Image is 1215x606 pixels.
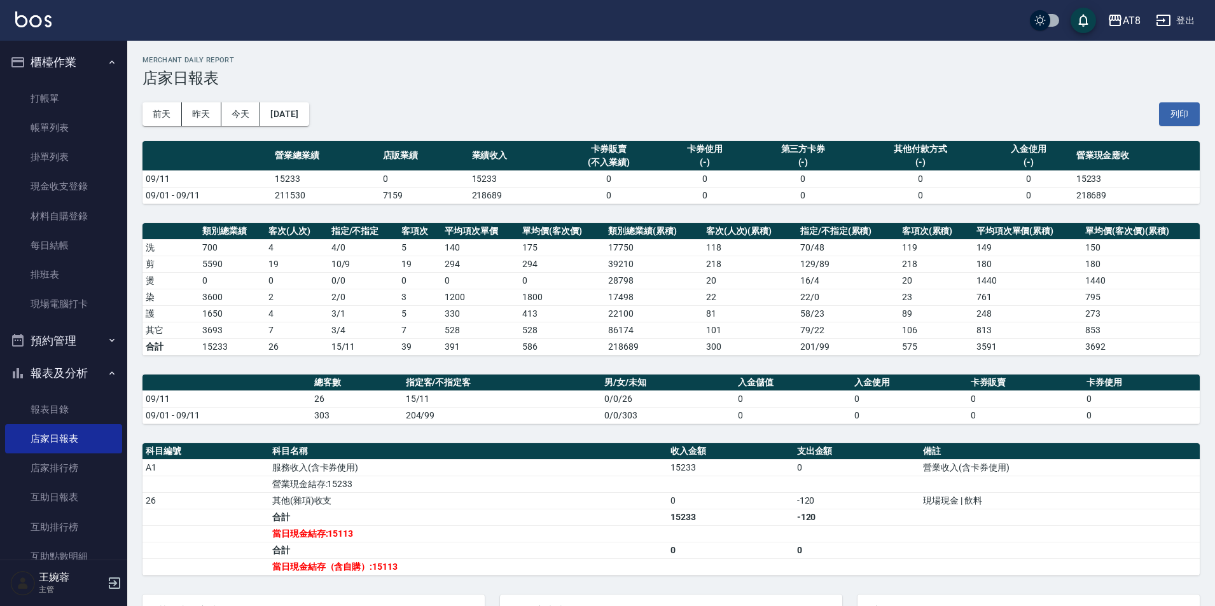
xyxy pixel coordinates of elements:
[973,223,1083,240] th: 平均項次單價(累積)
[5,231,122,260] a: 每日結帳
[142,322,199,338] td: 其它
[142,256,199,272] td: 剪
[5,357,122,390] button: 報表及分析
[1082,305,1200,322] td: 273
[519,289,605,305] td: 1800
[703,305,797,322] td: 81
[328,338,399,355] td: 15/11
[142,375,1200,424] table: a dense table
[797,223,899,240] th: 指定/不指定(累積)
[851,407,968,424] td: 0
[899,338,973,355] td: 575
[199,289,265,305] td: 3600
[797,338,899,355] td: 201/99
[328,239,399,256] td: 4 / 0
[605,223,702,240] th: 類別總業績(累積)
[441,239,519,256] td: 140
[860,156,980,169] div: (-)
[272,141,380,171] th: 營業總業績
[5,46,122,79] button: 櫃檯作業
[328,305,399,322] td: 3 / 1
[269,542,667,558] td: 合計
[265,223,328,240] th: 客次(人次)
[735,375,851,391] th: 入金儲值
[441,289,519,305] td: 1200
[5,324,122,357] button: 預約管理
[601,390,735,407] td: 0/0/26
[703,338,797,355] td: 300
[667,459,794,476] td: 15233
[142,390,311,407] td: 09/11
[398,239,441,256] td: 5
[441,272,519,289] td: 0
[5,483,122,512] a: 互助日報表
[968,407,1084,424] td: 0
[272,170,380,187] td: 15233
[703,239,797,256] td: 118
[441,256,519,272] td: 294
[328,272,399,289] td: 0 / 0
[272,187,380,203] td: 211530
[1082,322,1200,338] td: 853
[1083,390,1200,407] td: 0
[899,305,973,322] td: 89
[265,256,328,272] td: 19
[142,187,272,203] td: 09/01 - 09/11
[735,390,851,407] td: 0
[10,570,36,596] img: Person
[851,375,968,391] th: 入金使用
[269,525,667,542] td: 當日現金結存:15113
[797,239,899,256] td: 70 / 48
[899,256,973,272] td: 218
[199,239,265,256] td: 700
[380,170,469,187] td: 0
[797,322,899,338] td: 79 / 22
[39,571,104,584] h5: 王婉蓉
[601,407,735,424] td: 0/0/303
[1159,102,1200,126] button: 列印
[5,542,122,571] a: 互助點數明細
[605,256,702,272] td: 39210
[605,338,702,355] td: 218689
[561,156,657,169] div: (不入業績)
[558,170,660,187] td: 0
[265,289,328,305] td: 2
[199,322,265,338] td: 3693
[851,390,968,407] td: 0
[605,239,702,256] td: 17750
[269,509,667,525] td: 合計
[469,170,558,187] td: 15233
[441,322,519,338] td: 528
[973,289,1083,305] td: 761
[605,289,702,305] td: 17498
[667,509,794,525] td: 15233
[558,187,660,203] td: 0
[797,256,899,272] td: 129 / 89
[973,256,1083,272] td: 180
[601,375,735,391] th: 男/女/未知
[1073,187,1200,203] td: 218689
[328,289,399,305] td: 2 / 0
[794,459,920,476] td: 0
[269,492,667,509] td: 其他(雜項)收支
[5,84,122,113] a: 打帳單
[797,272,899,289] td: 16 / 4
[1082,239,1200,256] td: 150
[441,223,519,240] th: 平均項次單價
[142,443,269,460] th: 科目編號
[5,260,122,289] a: 排班表
[260,102,309,126] button: [DATE]
[380,187,469,203] td: 7159
[5,513,122,542] a: 互助排行榜
[797,289,899,305] td: 22 / 0
[398,256,441,272] td: 19
[663,142,746,156] div: 卡券使用
[142,289,199,305] td: 染
[749,187,857,203] td: 0
[703,272,797,289] td: 20
[142,407,311,424] td: 09/01 - 09/11
[142,69,1200,87] h3: 店家日報表
[142,170,272,187] td: 09/11
[1083,375,1200,391] th: 卡券使用
[142,102,182,126] button: 前天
